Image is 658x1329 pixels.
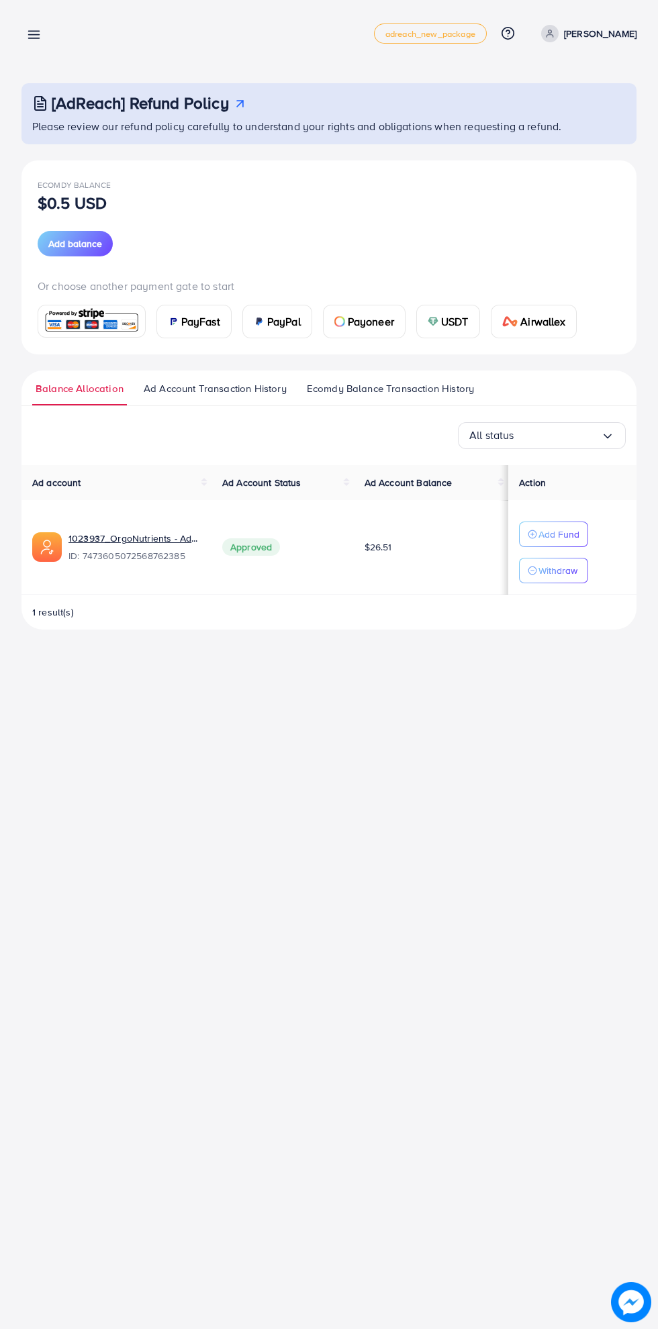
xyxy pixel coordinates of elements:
a: adreach_new_package [374,23,487,44]
a: 1023937_OrgoNutrients - Ads Manager_1740084299738 [68,532,201,545]
span: Ecomdy Balance [38,179,111,191]
span: Approved [222,538,280,556]
button: Add Fund [519,522,588,547]
p: Please review our refund policy carefully to understand your rights and obligations when requesti... [32,118,628,134]
span: Airwallex [520,313,565,330]
input: Search for option [514,425,601,446]
img: card [334,316,345,327]
p: Or choose another payment gate to start [38,278,620,294]
img: card [168,316,179,327]
p: Withdraw [538,562,577,579]
p: Add Fund [538,526,579,542]
span: Action [519,476,546,489]
span: All status [469,425,514,446]
span: PayPal [267,313,301,330]
h3: [AdReach] Refund Policy [52,93,229,113]
span: Ecomdy Balance Transaction History [307,381,474,396]
span: adreach_new_package [385,30,475,38]
span: Ad Account Status [222,476,301,489]
a: [PERSON_NAME] [536,25,637,42]
span: USDT [441,313,469,330]
div: Search for option [458,422,626,449]
a: card [38,305,146,338]
a: cardPayPal [242,305,312,338]
span: $26.51 [365,540,392,554]
span: PayFast [181,313,220,330]
img: image [611,1282,651,1322]
span: Payoneer [348,313,394,330]
img: card [254,316,265,327]
a: cardPayoneer [323,305,406,338]
p: [PERSON_NAME] [564,26,637,42]
span: 1 result(s) [32,605,74,619]
button: Add balance [38,231,113,256]
img: card [502,316,518,327]
span: Ad Account Balance [365,476,453,489]
button: Withdraw [519,558,588,583]
a: cardUSDT [416,305,480,338]
span: Add balance [48,237,102,250]
img: ic-ads-acc.e4c84228.svg [32,532,62,562]
img: card [42,307,141,336]
span: Ad Account Transaction History [144,381,287,396]
span: ID: 7473605072568762385 [68,549,201,562]
span: Ad account [32,476,81,489]
a: cardAirwallex [491,305,577,338]
span: Balance Allocation [36,381,124,396]
div: <span class='underline'>1023937_OrgoNutrients - Ads Manager_1740084299738</span></br>747360507256... [68,532,201,562]
p: $0.5 USD [38,195,107,211]
img: card [428,316,438,327]
a: cardPayFast [156,305,232,338]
